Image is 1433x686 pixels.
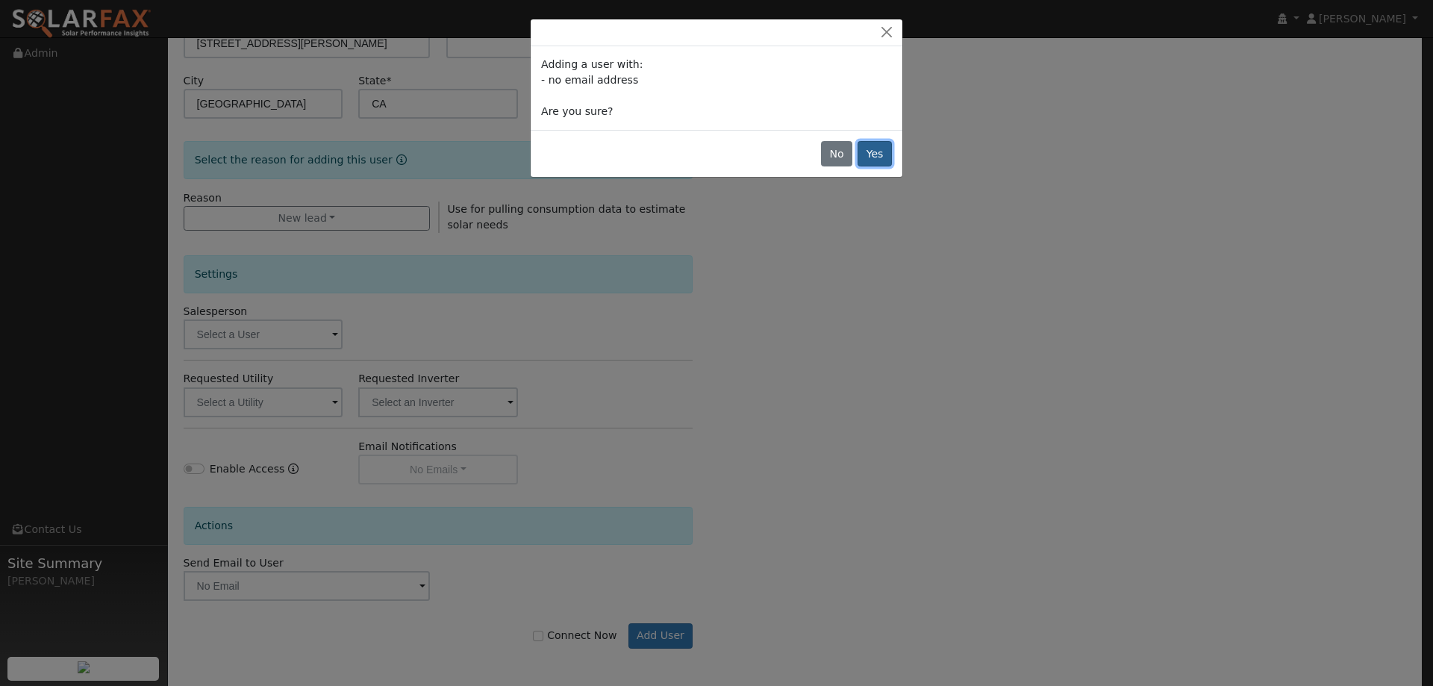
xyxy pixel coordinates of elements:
span: Are you sure? [541,105,613,117]
button: Close [876,25,897,40]
span: Adding a user with: [541,58,643,70]
button: No [821,141,852,166]
button: Yes [858,141,892,166]
span: - no email address [541,74,638,86]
